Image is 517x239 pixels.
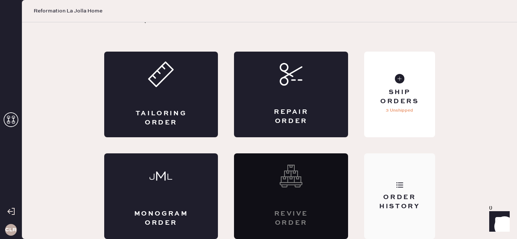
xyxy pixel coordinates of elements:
div: Monogram Order [133,209,189,228]
iframe: Front Chat [482,206,514,238]
div: Revive order [263,209,319,228]
h3: CLR [5,227,16,232]
div: Interested? Contact us at care@hemster.co [234,153,348,239]
p: 3 Unshipped [386,106,413,115]
div: Tailoring Order [133,109,189,127]
div: Ship Orders [370,88,429,106]
span: Reformation La Jolla Home [34,7,102,15]
div: Order History [370,193,429,211]
div: Repair Order [263,108,319,126]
